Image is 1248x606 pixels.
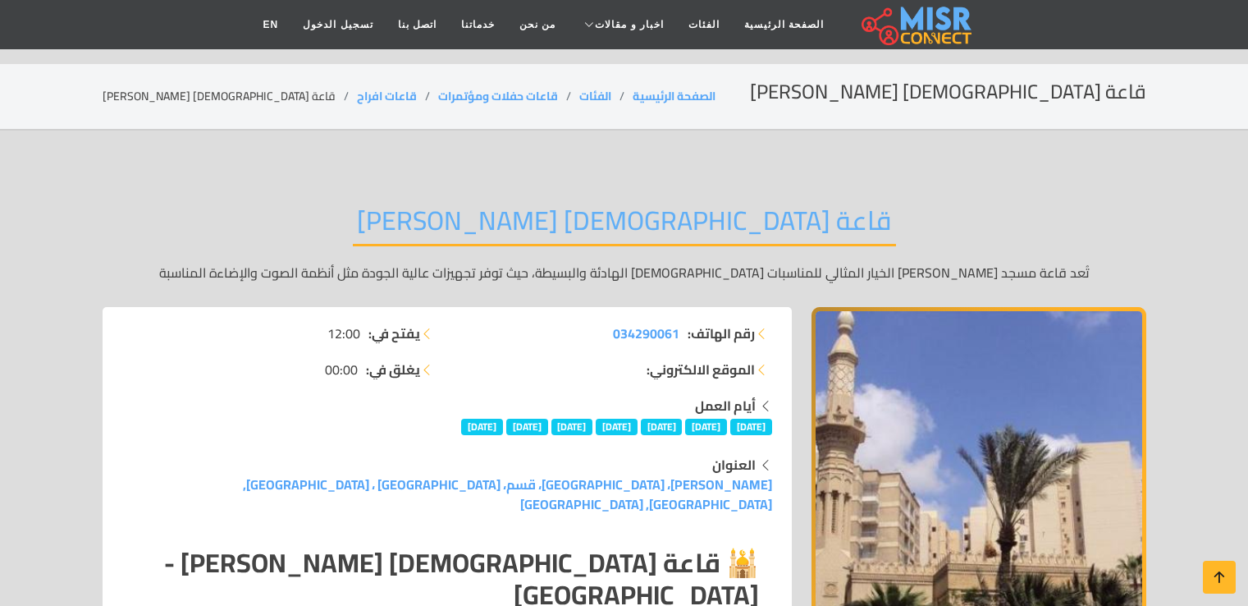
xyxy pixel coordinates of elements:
[386,9,449,40] a: اتصل بنا
[641,419,683,435] span: [DATE]
[103,263,1146,282] p: تُعد قاعة مسجد [PERSON_NAME] الخيار المثالي للمناسبات [DEMOGRAPHIC_DATA] الهادئة والبسيطة، حيث تو...
[613,324,679,343] a: 034290061
[695,393,756,418] strong: أيام العمل
[732,9,836,40] a: الصفحة الرئيسية
[568,9,676,40] a: اخبار و مقالات
[357,85,417,107] a: قاعات افراح
[712,452,756,477] strong: العنوان
[368,324,420,343] strong: يفتح في:
[579,85,611,107] a: الفئات
[676,9,732,40] a: الفئات
[507,9,568,40] a: من نحن
[730,419,772,435] span: [DATE]
[750,80,1146,104] h2: قاعة [DEMOGRAPHIC_DATA] [PERSON_NAME]
[366,360,420,379] strong: يغلق في:
[551,419,593,435] span: [DATE]
[595,17,664,32] span: اخبار و مقالات
[251,9,291,40] a: EN
[862,4,971,45] img: main.misr_connect
[243,472,772,516] a: [PERSON_NAME]، [GEOGRAPHIC_DATA]، قسم، [GEOGRAPHIC_DATA] ، [GEOGRAPHIC_DATA], [GEOGRAPHIC_DATA], ...
[290,9,385,40] a: تسجيل الدخول
[325,360,358,379] span: 00:00
[647,360,755,379] strong: الموقع الالكتروني:
[438,85,558,107] a: قاعات حفلات ومؤتمرات
[103,88,357,105] li: قاعة [DEMOGRAPHIC_DATA] [PERSON_NAME]
[596,419,638,435] span: [DATE]
[633,85,715,107] a: الصفحة الرئيسية
[327,324,360,343] span: 12:00
[688,324,755,343] strong: رقم الهاتف:
[449,9,507,40] a: خدماتنا
[613,321,679,346] span: 034290061
[461,419,503,435] span: [DATE]
[353,204,896,246] h2: قاعة [DEMOGRAPHIC_DATA] [PERSON_NAME]
[685,419,727,435] span: [DATE]
[506,419,548,435] span: [DATE]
